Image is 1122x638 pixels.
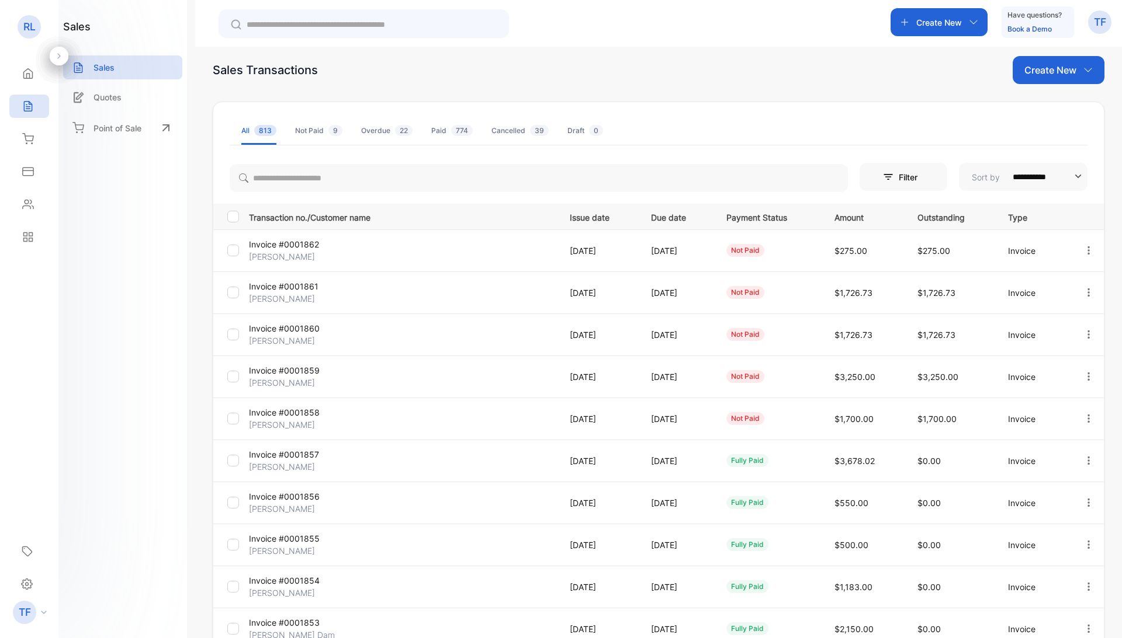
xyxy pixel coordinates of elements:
a: Sales [63,55,182,79]
p: [PERSON_NAME] [249,503,351,515]
span: 774 [451,125,473,136]
span: $0.00 [917,624,941,634]
p: Due date [651,209,702,224]
p: [DATE] [570,497,627,509]
a: Book a Demo [1007,25,1052,33]
p: Invoice [1008,497,1059,509]
span: 39 [530,125,549,136]
p: Invoice #0001855 [249,532,351,545]
p: Invoice [1008,413,1059,425]
span: 0 [589,125,603,136]
p: [PERSON_NAME] [249,545,351,557]
p: Quotes [93,91,122,103]
p: Invoice #0001853 [249,616,351,629]
div: not paid [726,370,764,383]
span: $275.00 [917,246,950,256]
span: $1,726.73 [834,330,872,340]
p: Invoice [1008,329,1059,341]
p: Point of Sale [93,122,141,134]
p: [DATE] [651,413,702,425]
p: [DATE] [570,539,627,551]
button: Create New [891,8,988,36]
p: Invoice [1008,623,1059,635]
span: $0.00 [917,540,941,550]
div: Overdue [361,125,413,136]
span: $500.00 [834,540,868,550]
p: [DATE] [651,497,702,509]
p: [DATE] [651,539,702,551]
button: TF [1088,8,1111,36]
p: TF [19,605,31,620]
p: Sales [93,61,115,74]
span: $3,250.00 [917,372,958,382]
div: Cancelled [491,125,549,136]
div: fully paid [726,496,768,509]
p: Invoice #0001859 [249,364,351,376]
p: Transaction no./Customer name [249,209,555,224]
p: Amount [834,209,894,224]
button: Create New [1013,56,1104,84]
p: [DATE] [651,329,702,341]
div: Sales Transactions [213,61,318,79]
p: Have questions? [1007,9,1062,21]
div: not paid [726,412,764,425]
p: [DATE] [570,413,627,425]
p: [PERSON_NAME] [249,419,351,431]
p: Outstanding [917,209,985,224]
div: not paid [726,328,764,341]
div: Not Paid [295,125,342,136]
p: [PERSON_NAME] [249,292,351,305]
p: [DATE] [651,371,702,383]
p: [DATE] [651,245,702,257]
span: $2,150.00 [834,624,874,634]
p: Invoice #0001854 [249,574,351,587]
div: fully paid [726,622,768,635]
p: Invoice #0001861 [249,280,351,292]
div: fully paid [726,454,768,467]
p: Invoice [1008,581,1059,593]
a: Point of Sale [63,115,182,141]
p: [DATE] [651,287,702,299]
p: [DATE] [570,371,627,383]
p: Invoice [1008,245,1059,257]
div: not paid [726,244,764,257]
p: [DATE] [651,455,702,467]
span: $0.00 [917,582,941,592]
span: $1,700.00 [834,414,874,424]
span: 813 [254,125,276,136]
span: $3,678.02 [834,456,875,466]
p: Invoice #0001857 [249,448,351,461]
p: RL [23,19,36,34]
p: [PERSON_NAME] [249,334,351,347]
div: fully paid [726,538,768,551]
div: All [241,125,276,136]
span: $1,726.73 [917,288,955,298]
p: [PERSON_NAME] [249,250,351,263]
div: fully paid [726,580,768,593]
p: Create New [1024,63,1076,77]
span: 22 [395,125,413,136]
p: Sort by [972,171,1000,183]
span: $0.00 [917,498,941,508]
p: Issue date [570,209,627,224]
h1: sales [63,19,91,34]
p: [DATE] [651,623,702,635]
p: Invoice #0001858 [249,406,351,419]
p: Invoice #0001860 [249,322,351,334]
p: Invoice [1008,539,1059,551]
div: Paid [431,125,473,136]
span: $0.00 [917,456,941,466]
p: [DATE] [570,329,627,341]
span: $1,726.73 [917,330,955,340]
p: [DATE] [570,287,627,299]
p: [DATE] [570,581,627,593]
span: $3,250.00 [834,372,875,382]
span: $1,700.00 [917,414,957,424]
span: 9 [328,125,342,136]
p: [DATE] [570,245,627,257]
p: TF [1094,15,1106,30]
p: [DATE] [570,455,627,467]
span: $275.00 [834,246,867,256]
a: Quotes [63,85,182,109]
span: $1,183.00 [834,582,872,592]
